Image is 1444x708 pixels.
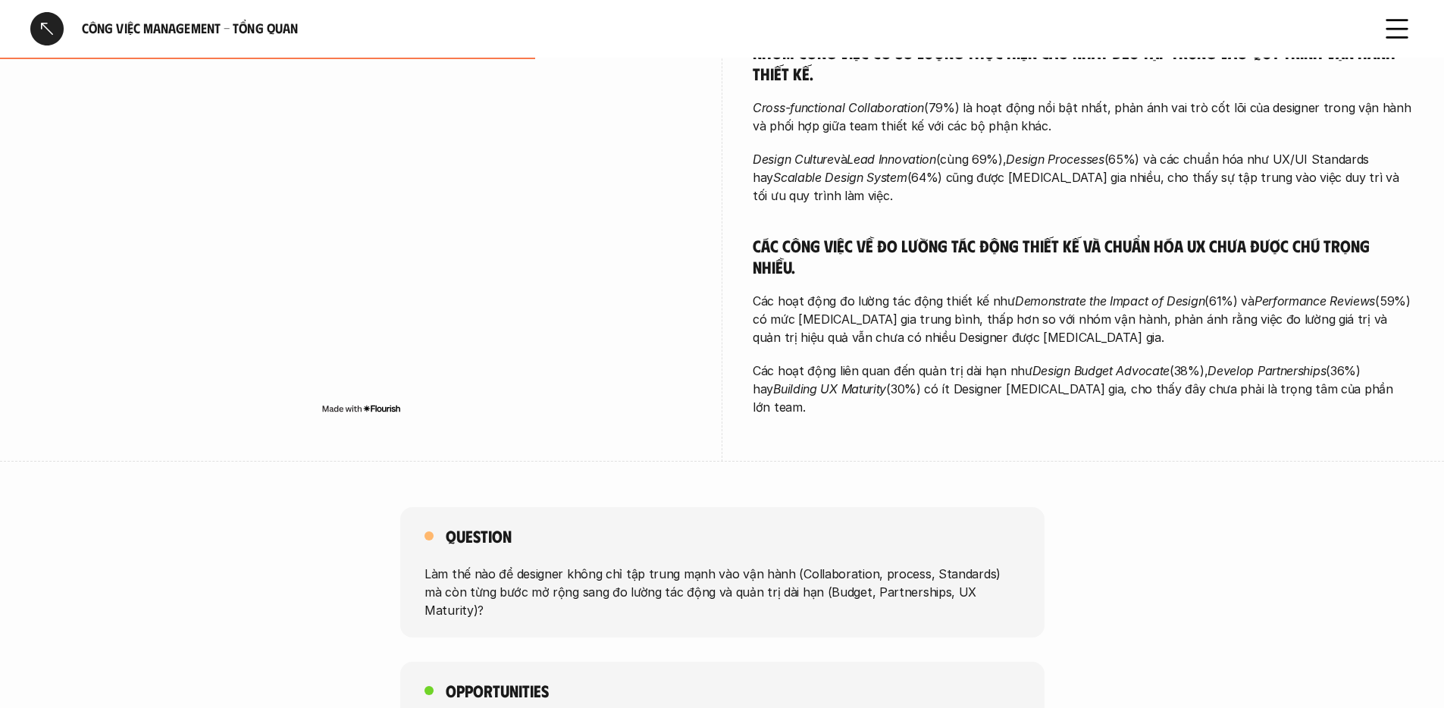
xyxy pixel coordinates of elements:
[753,99,1414,135] p: (79%) là hoạt động nổi bật nhất, phản ánh vai trò cốt lõi của designer trong vận hành và phối hợp...
[753,362,1414,416] p: Các hoạt động liên quan đến quản trị dài hạn như (38%), (36%) hay (30%) có ít Designer [MEDICAL_D...
[82,20,1362,37] h6: Công việc Management - Tổng quan
[1015,293,1204,309] em: Demonstrate the Impact of Design
[753,235,1414,277] h5: Các công việc về đo lường tác động thiết kế và chuẩn hóa UX chưa được chú trọng nhiều.
[446,525,512,547] h5: Question
[753,292,1414,346] p: Các hoạt động đo lường tác động thiết kế như (61%) và (59%) có mức [MEDICAL_DATA] gia trung bình,...
[424,565,1020,619] p: Làm thế nào để designer không chỉ tập trung mạnh vào vận hành (Collaboration, process, Standards)...
[446,680,549,701] h5: Opportunities
[773,170,907,185] em: Scalable Design System
[847,152,936,167] em: Lead Innovation
[1254,293,1375,309] em: Performance Reviews
[1006,152,1104,167] em: Design Processes
[753,100,924,115] em: Cross-functional Collaboration
[753,150,1414,205] p: và (cùng 69%), (65%) và các chuẩn hóa như UX/UI Standards hay (64%) cũng được [MEDICAL_DATA] gia ...
[753,152,834,167] em: Design Culture
[1032,363,1170,378] em: Design Budget Advocate
[753,42,1414,83] h5: Nhóm công việc có số lượng thực hiện cao nhất đều tập trung vào quy trình vận hành thiết kế.
[773,381,886,396] em: Building UX Maturity
[1208,363,1326,378] em: Develop Partnerships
